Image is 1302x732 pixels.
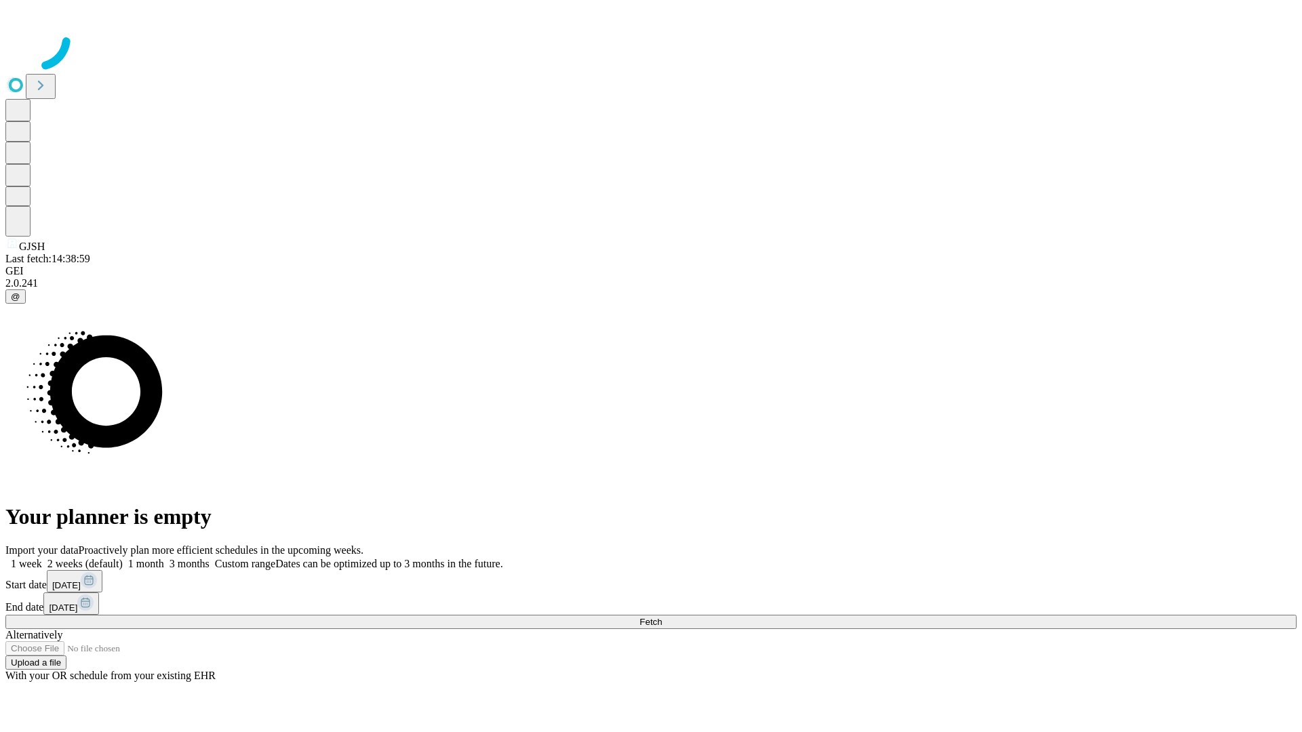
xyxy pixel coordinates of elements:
[5,544,79,556] span: Import your data
[5,289,26,304] button: @
[47,558,123,569] span: 2 weeks (default)
[52,580,81,590] span: [DATE]
[5,277,1297,289] div: 2.0.241
[5,629,62,640] span: Alternatively
[11,291,20,302] span: @
[170,558,210,569] span: 3 months
[275,558,502,569] span: Dates can be optimized up to 3 months in the future.
[43,592,99,615] button: [DATE]
[5,265,1297,277] div: GEI
[5,570,1297,592] div: Start date
[639,617,662,627] span: Fetch
[215,558,275,569] span: Custom range
[79,544,363,556] span: Proactively plan more efficient schedules in the upcoming weeks.
[11,558,42,569] span: 1 week
[19,241,45,252] span: GJSH
[47,570,102,592] button: [DATE]
[128,558,164,569] span: 1 month
[5,655,66,670] button: Upload a file
[49,603,77,613] span: [DATE]
[5,615,1297,629] button: Fetch
[5,670,216,681] span: With your OR schedule from your existing EHR
[5,253,90,264] span: Last fetch: 14:38:59
[5,592,1297,615] div: End date
[5,504,1297,529] h1: Your planner is empty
